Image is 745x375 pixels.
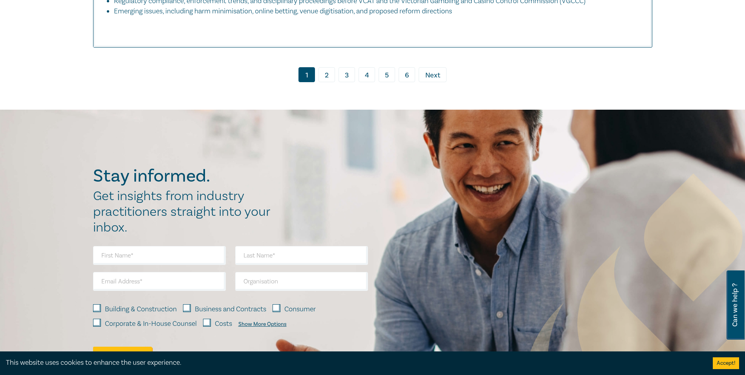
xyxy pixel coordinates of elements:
[6,358,701,368] div: This website uses cookies to enhance the user experience.
[195,304,266,314] label: Business and Contracts
[215,319,232,329] label: Costs
[339,67,355,82] a: 3
[105,304,177,314] label: Building & Construction
[284,304,316,314] label: Consumer
[731,275,739,335] span: Can we help ?
[319,67,335,82] a: 2
[93,166,278,186] h2: Stay informed.
[359,67,375,82] a: 4
[425,70,440,81] span: Next
[298,67,315,82] a: 1
[235,246,368,265] input: Last Name*
[93,188,278,235] h2: Get insights from industry practitioners straight into your inbox.
[235,272,368,291] input: Organisation
[713,357,739,369] button: Accept cookies
[114,6,644,17] li: Emerging issues, including harm minimisation, online betting, venue digitisation, and proposed re...
[105,319,197,329] label: Corporate & In-House Counsel
[93,347,152,362] button: Submit
[93,246,226,265] input: First Name*
[399,67,415,82] a: 6
[379,67,395,82] a: 5
[419,67,447,82] a: Next
[238,321,287,327] div: Show More Options
[93,272,226,291] input: Email Address*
